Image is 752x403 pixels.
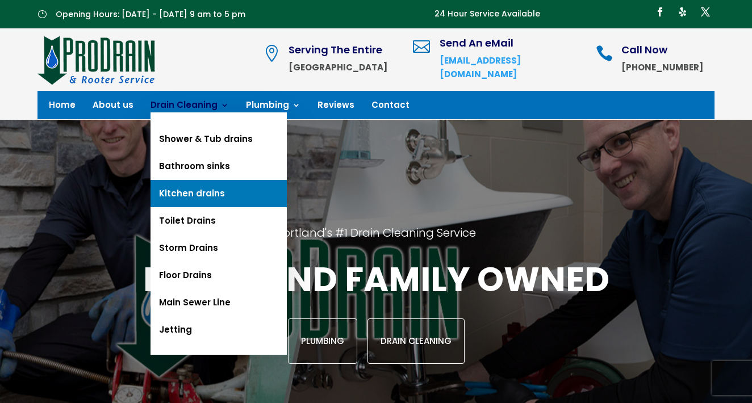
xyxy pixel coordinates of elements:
span:  [263,45,280,62]
span: Serving The Entire [289,43,382,57]
span: Call Now [621,43,667,57]
a: Reviews [317,101,354,114]
strong: [GEOGRAPHIC_DATA] [289,61,387,73]
a: Main Sewer Line [151,289,287,316]
a: About us [93,101,133,114]
a: Follow on X [696,3,715,21]
span:  [413,38,430,55]
span: } [37,10,47,18]
a: Jetting [151,316,287,343]
img: site-logo-100h [37,34,156,85]
a: Bathroom sinks [151,153,287,180]
a: Contact [371,101,410,114]
h2: Portland's #1 Drain Cleaning Service [98,225,654,257]
div: Local and family owned [98,257,654,364]
a: Floor Drains [151,262,287,289]
span: Opening Hours: [DATE] - [DATE] 9 am to 5 pm [56,9,245,20]
a: Drain Cleaning [151,101,229,114]
a: Plumbing [288,318,357,364]
a: Shower & Tub drains [151,125,287,153]
a: Storm Drains [151,234,287,262]
a: Drain Cleaning [367,318,465,364]
strong: [PHONE_NUMBER] [621,61,703,73]
a: Home [49,101,76,114]
a: [EMAIL_ADDRESS][DOMAIN_NAME] [440,54,521,80]
span: Send An eMail [440,36,513,50]
a: Plumbing [246,101,300,114]
a: Toilet Drains [151,207,287,234]
a: Follow on Yelp [674,3,692,21]
a: Follow on Facebook [651,3,669,21]
span:  [596,45,613,62]
a: Kitchen drains [151,180,287,207]
p: 24 Hour Service Available [435,7,540,21]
